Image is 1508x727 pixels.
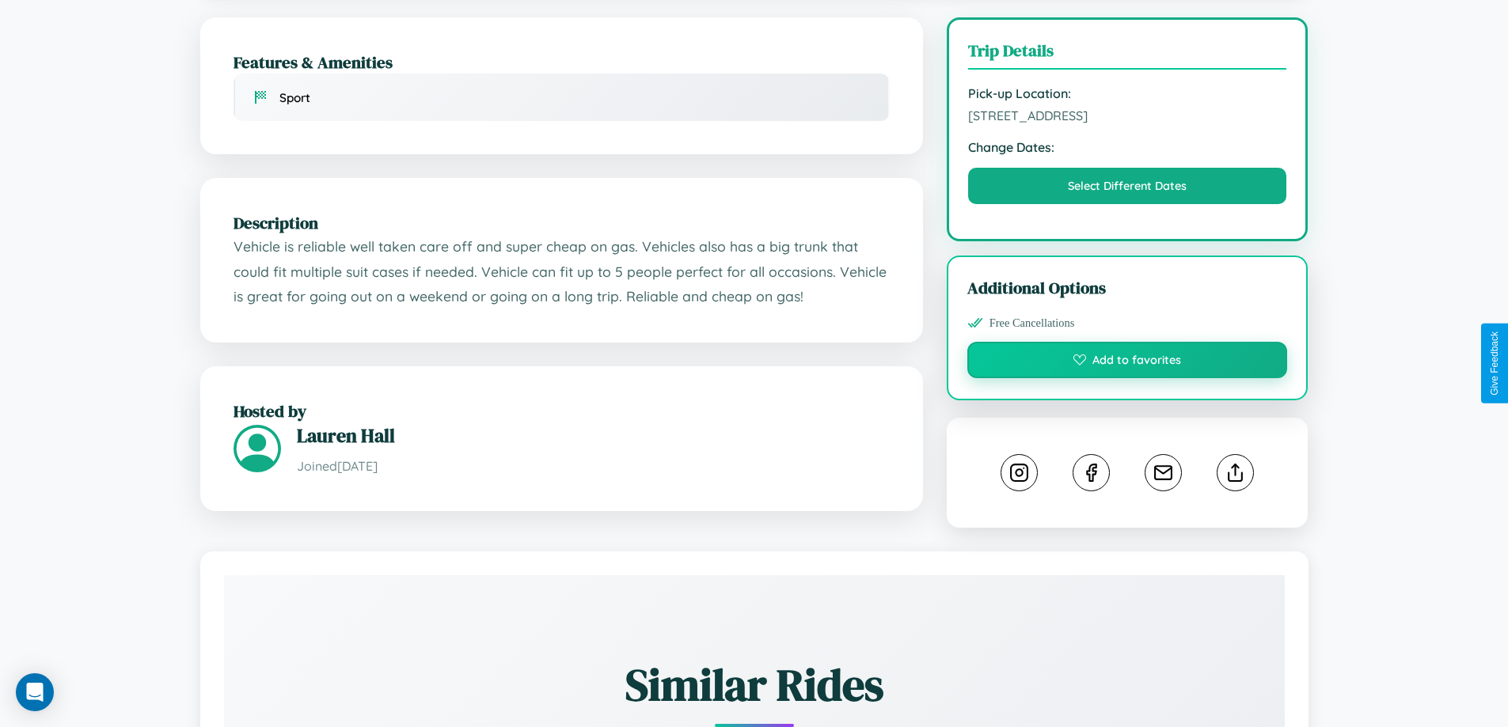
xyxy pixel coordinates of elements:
h2: Description [234,211,890,234]
h3: Additional Options [967,276,1288,299]
span: Free Cancellations [990,316,1075,330]
h3: Lauren Hall [297,422,890,449]
p: Joined [DATE] [297,455,890,478]
div: Open Intercom Messenger [16,673,54,711]
h2: Similar Rides [279,654,1229,715]
h2: Hosted by [234,399,890,422]
button: Add to favorites [967,342,1288,378]
div: Give Feedback [1489,331,1500,396]
p: Vehicle is reliable well taken care off and super cheap on gas. Vehicles also has a big trunk tha... [234,234,890,309]
span: Sport [279,90,310,105]
button: Select Different Dates [968,168,1287,204]
h3: Trip Details [968,39,1287,70]
strong: Change Dates: [968,139,1287,155]
span: [STREET_ADDRESS] [968,108,1287,123]
strong: Pick-up Location: [968,85,1287,101]
h2: Features & Amenities [234,51,890,74]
